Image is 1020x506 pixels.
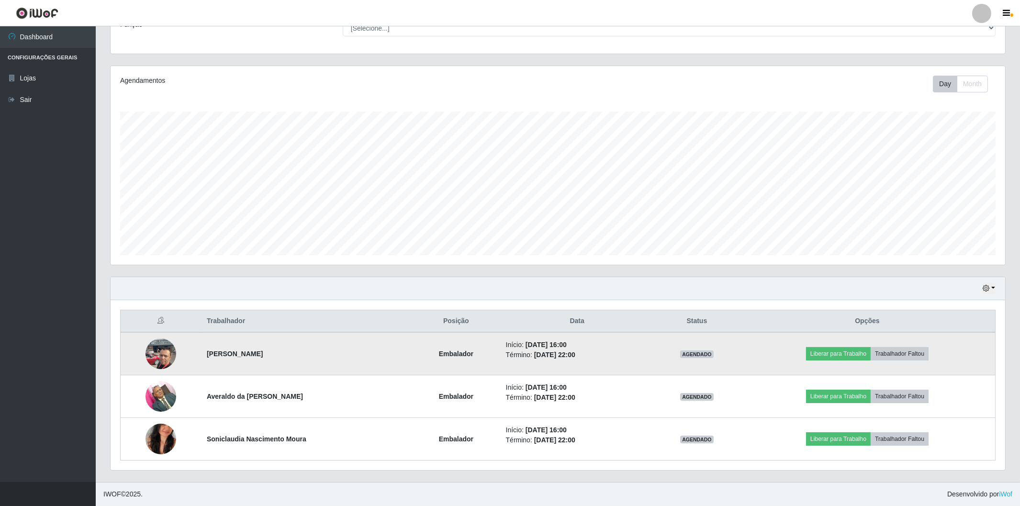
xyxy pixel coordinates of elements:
span: AGENDADO [680,393,714,401]
div: First group [933,76,988,92]
time: [DATE] 16:00 [526,341,567,349]
button: Liberar para Trabalho [806,390,871,403]
time: [DATE] 22:00 [534,436,575,444]
li: Término: [506,435,649,445]
div: Toolbar with button groups [933,76,996,92]
a: iWof [999,490,1012,498]
span: Desenvolvido por [947,489,1012,499]
time: [DATE] 22:00 [534,351,575,359]
button: Day [933,76,957,92]
li: Término: [506,350,649,360]
time: [DATE] 22:00 [534,394,575,401]
li: Término: [506,393,649,403]
li: Início: [506,425,649,435]
th: Status [654,310,740,333]
th: Opções [740,310,995,333]
span: © 2025 . [103,489,143,499]
button: Trabalhador Faltou [871,432,929,446]
button: Trabalhador Faltou [871,390,929,403]
span: AGENDADO [680,436,714,443]
th: Posição [412,310,500,333]
time: [DATE] 16:00 [526,383,567,391]
strong: Embalador [439,393,473,400]
li: Início: [506,340,649,350]
div: Agendamentos [120,76,477,86]
span: AGENDADO [680,350,714,358]
strong: [PERSON_NAME] [207,350,263,358]
strong: Embalador [439,350,473,358]
img: CoreUI Logo [16,7,58,19]
strong: Averaldo da [PERSON_NAME] [207,393,303,400]
time: [DATE] 16:00 [526,426,567,434]
li: Início: [506,382,649,393]
img: 1697117733428.jpeg [146,376,176,416]
strong: Soniclaudia Nascimento Moura [207,435,306,443]
th: Trabalhador [201,310,412,333]
button: Trabalhador Faltou [871,347,929,360]
img: 1710346365517.jpeg [146,333,176,374]
strong: Embalador [439,435,473,443]
button: Liberar para Trabalho [806,432,871,446]
img: 1715895130415.jpeg [146,412,176,466]
span: IWOF [103,490,121,498]
button: Liberar para Trabalho [806,347,871,360]
button: Month [957,76,988,92]
th: Data [500,310,654,333]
